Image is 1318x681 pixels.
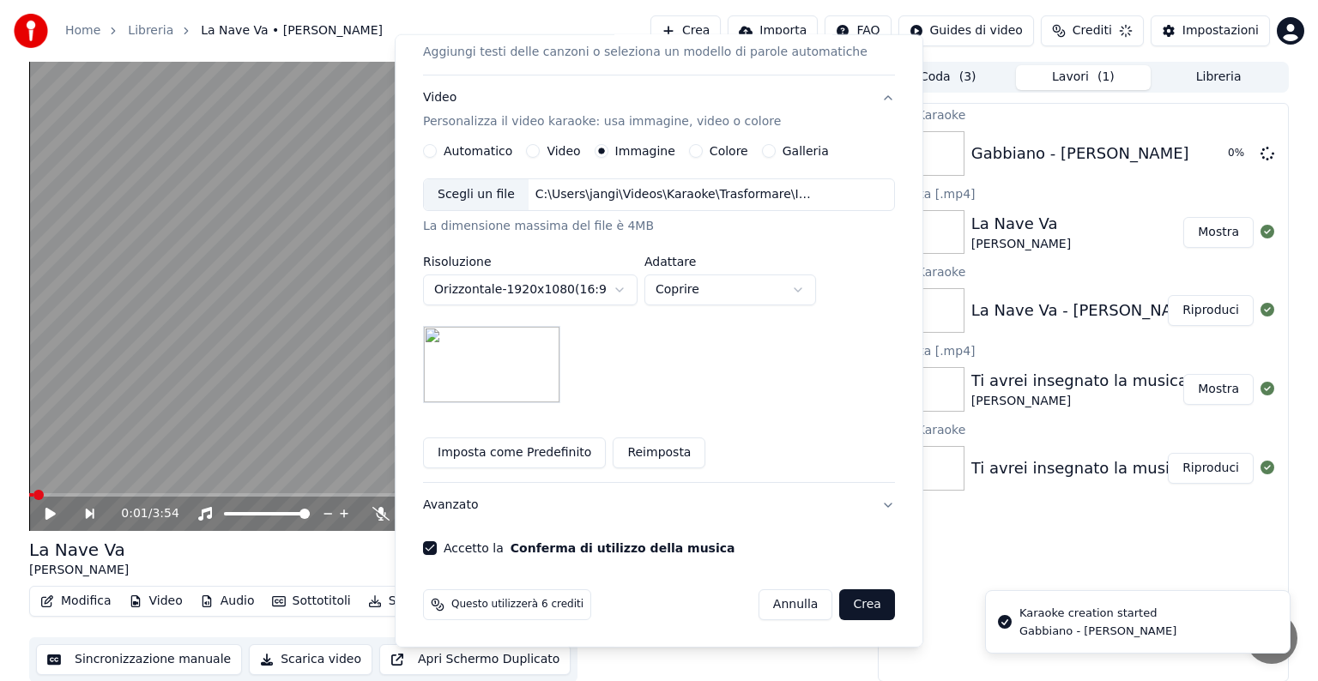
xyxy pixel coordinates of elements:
[423,6,895,75] button: TestiAggiungi testi delle canzoni o seleziona un modello di parole automatiche
[444,542,735,554] label: Accetto la
[423,218,895,235] div: La dimensione massima del file è 4MB
[423,44,868,61] p: Aggiungi testi delle canzoni o seleziona un modello di parole automatiche
[423,75,895,144] button: VideoPersonalizza il video karaoke: usa immagine, video o colore
[444,145,512,157] label: Automatico
[423,89,781,130] div: Video
[615,145,675,157] label: Immagine
[759,589,833,620] button: Annulla
[529,186,820,203] div: C:\Users\jangi\Videos\Karaoke\Trasformare\Immagini\[PERSON_NAME].jpeg
[423,113,781,130] p: Personalizza il video karaoke: usa immagine, video o colore
[424,179,529,210] div: Scegli un file
[840,589,895,620] button: Crea
[783,145,829,157] label: Galleria
[423,483,895,527] button: Avanzato
[423,437,606,468] button: Imposta come Predefinito
[547,145,580,157] label: Video
[644,256,816,268] label: Adattare
[511,542,735,554] button: Accetto la
[451,598,583,612] span: Questo utilizzerà 6 crediti
[423,256,638,268] label: Risoluzione
[423,144,895,482] div: VideoPersonalizza il video karaoke: usa immagine, video o colore
[613,437,705,468] button: Reimposta
[710,145,748,157] label: Colore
